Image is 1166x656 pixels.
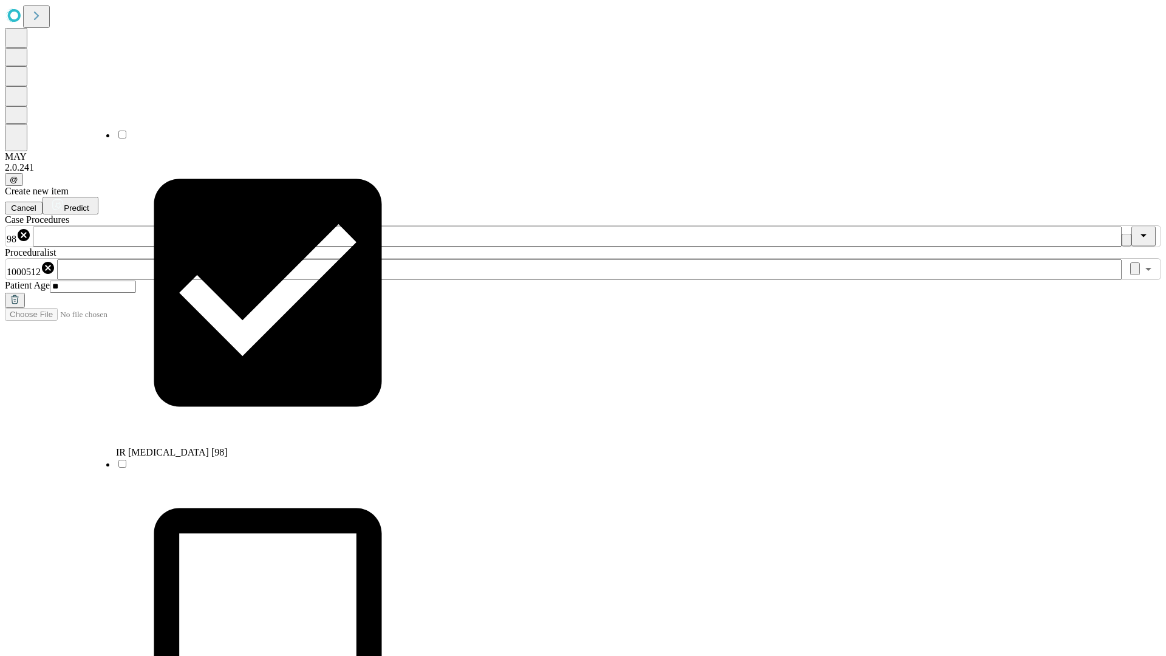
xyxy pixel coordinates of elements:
span: @ [10,175,18,184]
span: Scheduled Procedure [5,214,69,225]
span: IR [MEDICAL_DATA] [98] [116,447,228,457]
button: Clear [1130,262,1140,275]
button: Predict [43,197,98,214]
button: Close [1131,227,1156,247]
button: @ [5,173,23,186]
div: 98 [7,228,31,245]
span: 1000512 [7,267,41,277]
div: 1000512 [7,261,55,278]
span: Create new item [5,186,69,196]
span: Patient Age [5,280,50,290]
div: MAY [5,151,1161,162]
button: Clear [1122,234,1131,247]
div: 2.0.241 [5,162,1161,173]
button: Open [1140,261,1157,278]
span: 98 [7,234,16,244]
span: Predict [64,203,89,213]
button: Cancel [5,202,43,214]
span: Cancel [11,203,36,213]
span: Proceduralist [5,247,56,258]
